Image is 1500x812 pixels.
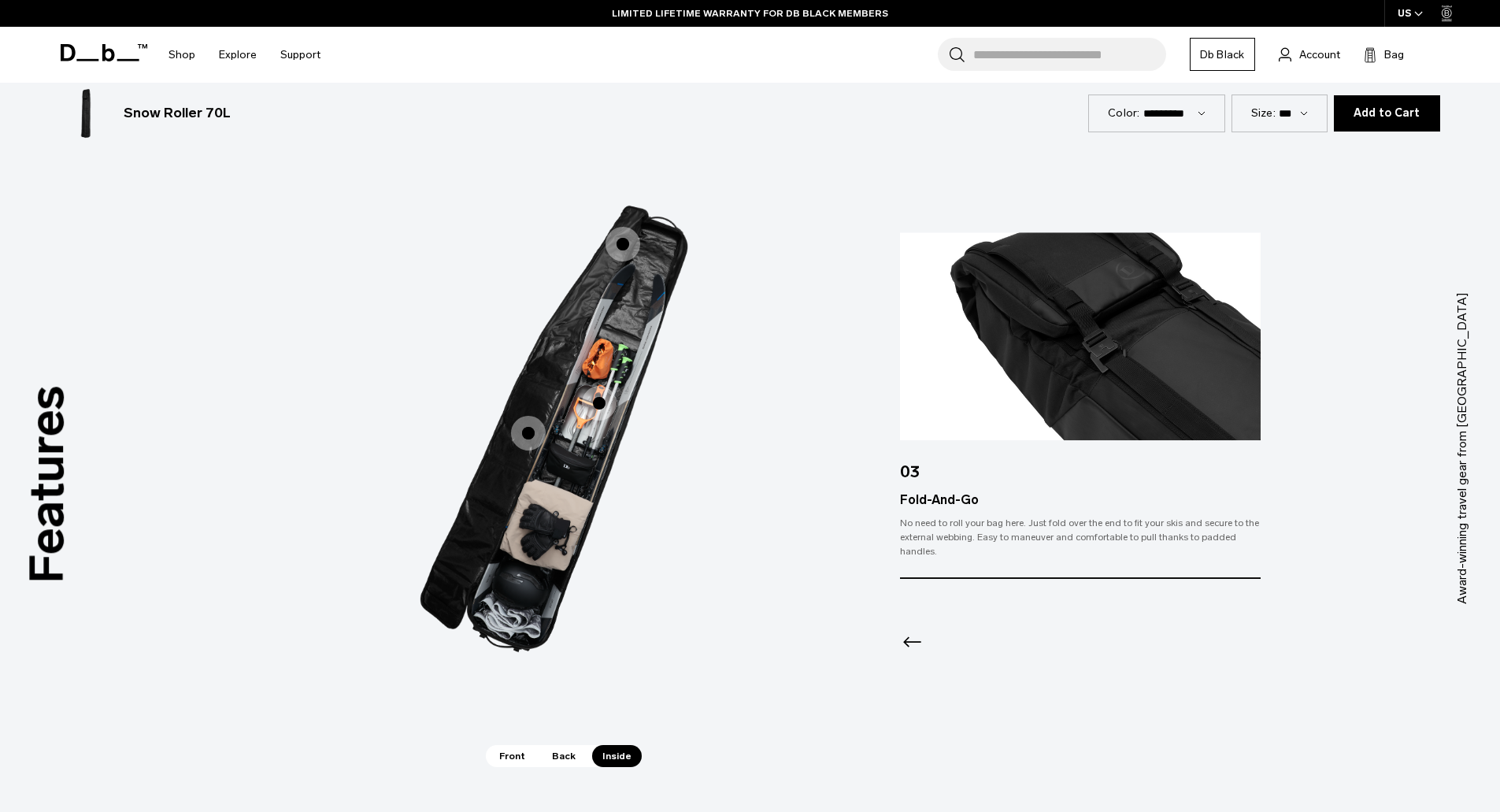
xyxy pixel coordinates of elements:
[61,88,111,139] img: Snow Roller 70L Black Out
[169,27,195,83] a: Shop
[325,129,798,745] div: 3 / 3
[219,27,257,83] a: Explore
[592,745,642,767] span: Inside
[280,27,320,83] a: Support
[900,491,1261,510] div: Fold-And-Go
[1299,46,1340,63] span: Account
[1334,95,1440,132] button: Add to Cart
[1108,105,1140,121] label: Color:
[900,629,921,664] div: Previous slide
[1364,45,1404,64] button: Bag
[124,103,231,124] h3: Snow Roller 70L
[1251,105,1276,121] label: Size:
[1384,46,1404,63] span: Bag
[11,386,83,584] h3: Features
[1354,107,1420,120] span: Add to Cart
[612,6,888,20] a: LIMITED LIFETIME WARRANTY FOR DB BLACK MEMBERS
[900,440,1261,491] div: 03
[542,745,586,767] span: Back
[157,27,332,83] nav: Main Navigation
[489,745,535,767] span: Front
[900,516,1261,558] div: No need to roll your bag here. Just fold over the end to fit your skis and secure to the external...
[1190,38,1255,71] a: Db Black
[1279,45,1340,64] a: Account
